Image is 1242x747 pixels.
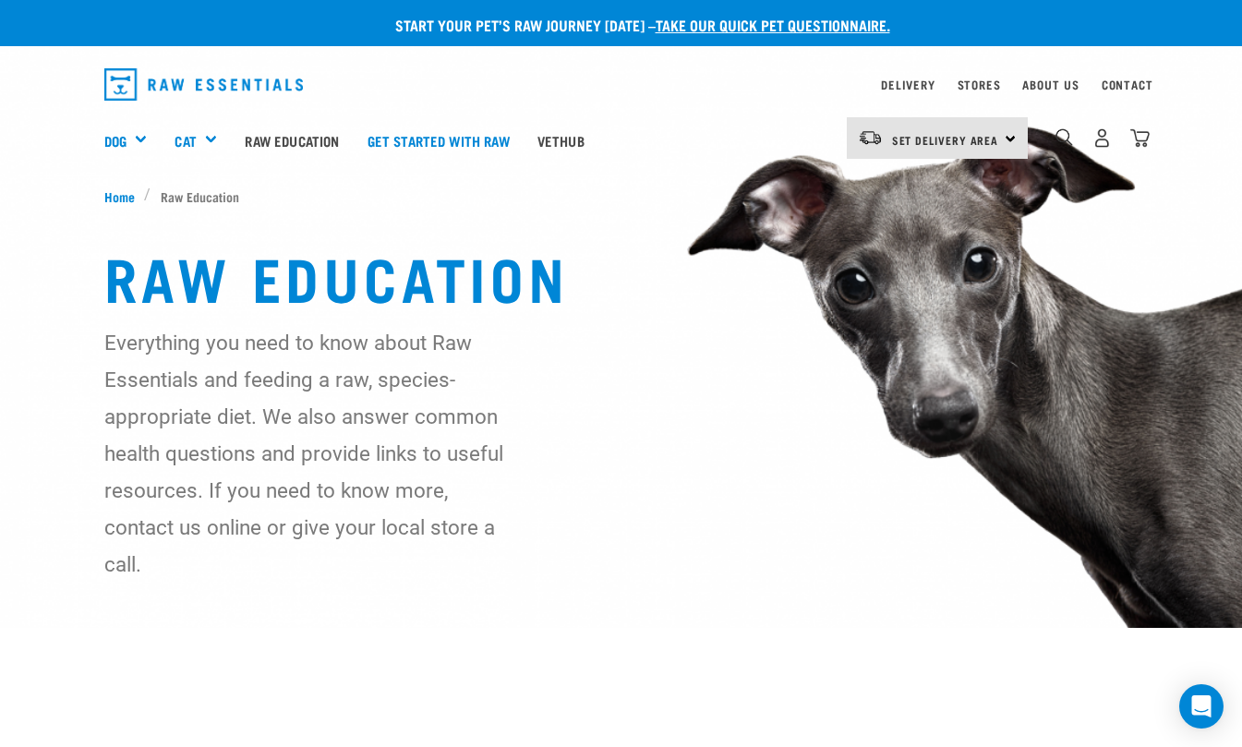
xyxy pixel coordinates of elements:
[104,187,1139,206] nav: breadcrumbs
[881,81,935,88] a: Delivery
[104,68,304,101] img: Raw Essentials Logo
[104,243,1139,309] h1: Raw Education
[1179,684,1224,729] div: Open Intercom Messenger
[354,103,524,177] a: Get started with Raw
[175,130,196,151] a: Cat
[958,81,1001,88] a: Stores
[1092,128,1112,148] img: user.png
[1022,81,1079,88] a: About Us
[1130,128,1150,148] img: home-icon@2x.png
[858,129,883,146] img: van-moving.png
[656,20,890,29] a: take our quick pet questionnaire.
[104,324,518,583] p: Everything you need to know about Raw Essentials and feeding a raw, species-appropriate diet. We ...
[104,130,127,151] a: Dog
[104,187,135,206] span: Home
[1102,81,1153,88] a: Contact
[90,61,1153,108] nav: dropdown navigation
[104,187,145,206] a: Home
[892,137,999,143] span: Set Delivery Area
[524,103,598,177] a: Vethub
[231,103,353,177] a: Raw Education
[1055,128,1073,146] img: home-icon-1@2x.png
